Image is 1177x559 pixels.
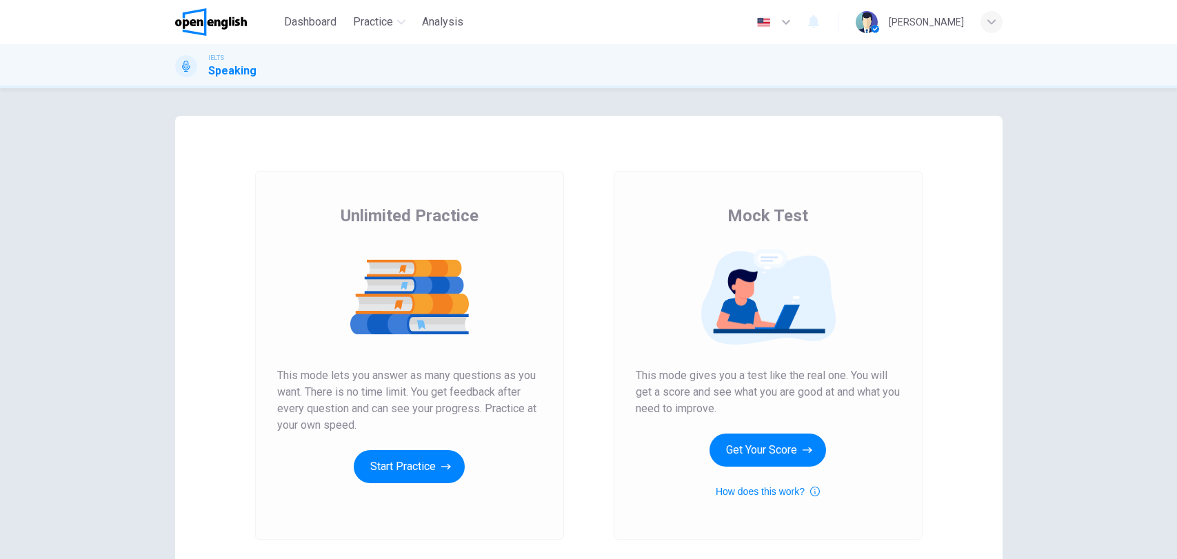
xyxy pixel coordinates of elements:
span: Dashboard [284,14,336,30]
span: Unlimited Practice [341,205,479,227]
button: Start Practice [354,450,465,483]
button: Get Your Score [710,434,826,467]
img: OpenEnglish logo [175,8,248,36]
img: Profile picture [856,11,878,33]
span: This mode lets you answer as many questions as you want. There is no time limit. You get feedback... [277,367,542,434]
a: OpenEnglish logo [175,8,279,36]
span: Analysis [422,14,463,30]
span: IELTS [208,53,224,63]
img: en [755,17,772,28]
div: [PERSON_NAME] [889,14,964,30]
span: Mock Test [727,205,808,227]
button: Dashboard [279,10,342,34]
h1: Speaking [208,63,256,79]
span: This mode gives you a test like the real one. You will get a score and see what you are good at a... [636,367,901,417]
span: Practice [353,14,393,30]
button: How does this work? [716,483,820,500]
button: Analysis [416,10,469,34]
button: Practice [348,10,411,34]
